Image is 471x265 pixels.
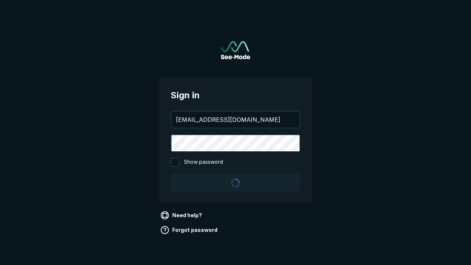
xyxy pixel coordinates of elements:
a: Go to sign in [221,41,250,59]
img: See-Mode Logo [221,41,250,59]
a: Need help? [159,209,205,221]
span: Sign in [171,89,300,102]
input: your@email.com [171,112,300,128]
span: Show password [184,158,223,167]
a: Forgot password [159,224,220,236]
